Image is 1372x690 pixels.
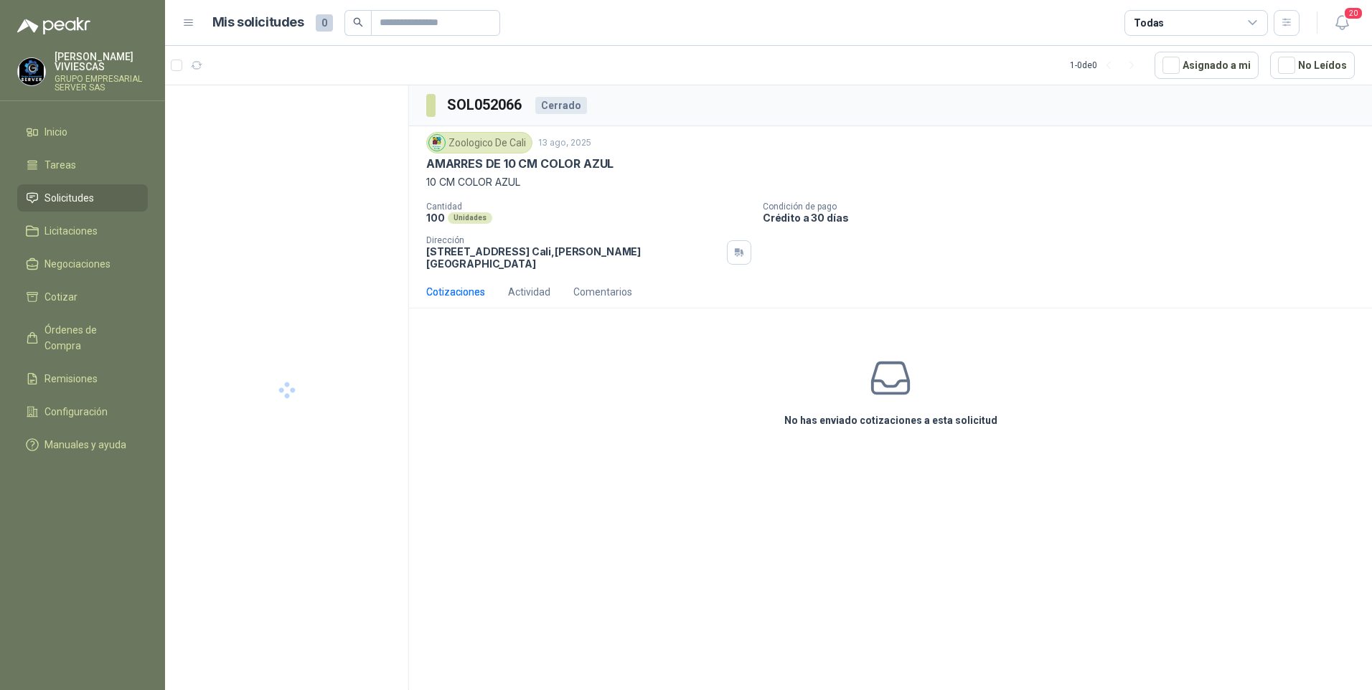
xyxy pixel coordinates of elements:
[44,157,76,173] span: Tareas
[426,284,485,300] div: Cotizaciones
[18,58,45,85] img: Company Logo
[17,250,148,278] a: Negociaciones
[508,284,550,300] div: Actividad
[44,223,98,239] span: Licitaciones
[17,283,148,311] a: Cotizar
[538,136,591,150] p: 13 ago, 2025
[1155,52,1259,79] button: Asignado a mi
[426,235,721,245] p: Dirección
[784,412,997,428] h3: No has enviado cotizaciones a esta solicitud
[1329,10,1355,36] button: 20
[17,151,148,179] a: Tareas
[1070,54,1143,77] div: 1 - 0 de 0
[426,174,1355,190] p: 10 CM COLOR AZUL
[17,17,90,34] img: Logo peakr
[17,217,148,245] a: Licitaciones
[44,322,134,354] span: Órdenes de Compra
[763,212,1366,224] p: Crédito a 30 días
[17,398,148,425] a: Configuración
[763,202,1366,212] p: Condición de pago
[426,202,751,212] p: Cantidad
[44,437,126,453] span: Manuales y ayuda
[316,14,333,32] span: 0
[426,132,532,153] div: Zoologico De Cali
[426,156,614,171] p: AMARRES DE 10 CM COLOR AZUL
[17,316,148,359] a: Órdenes de Compra
[44,289,77,305] span: Cotizar
[44,256,111,272] span: Negociaciones
[1343,6,1363,20] span: 20
[55,75,148,92] p: GRUPO EMPRESARIAL SERVER SAS
[1134,15,1164,31] div: Todas
[55,52,148,72] p: [PERSON_NAME] VIVIESCAS
[429,135,445,151] img: Company Logo
[44,371,98,387] span: Remisiones
[573,284,632,300] div: Comentarios
[44,190,94,206] span: Solicitudes
[212,12,304,33] h1: Mis solicitudes
[17,365,148,392] a: Remisiones
[17,431,148,458] a: Manuales y ayuda
[426,212,445,224] p: 100
[353,17,363,27] span: search
[426,245,721,270] p: [STREET_ADDRESS] Cali , [PERSON_NAME][GEOGRAPHIC_DATA]
[17,118,148,146] a: Inicio
[44,404,108,420] span: Configuración
[535,97,587,114] div: Cerrado
[447,94,524,116] h3: SOL052066
[448,212,492,224] div: Unidades
[17,184,148,212] a: Solicitudes
[1270,52,1355,79] button: No Leídos
[44,124,67,140] span: Inicio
